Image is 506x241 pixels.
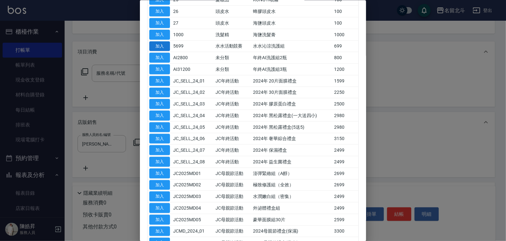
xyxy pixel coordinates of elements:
[149,111,170,121] button: 加入
[214,87,252,98] td: JC年終活動
[333,110,358,121] td: 2980
[251,17,332,29] td: 海鹽頭皮水
[251,29,332,40] td: 海鹽洗髮膏
[172,52,214,63] td: AI2800
[172,63,214,75] td: AI31200
[149,145,170,155] button: 加入
[149,18,170,28] button: 加入
[214,179,252,191] td: JC母親節活動
[251,121,332,133] td: 2024年 黑松露禮盒(5送5)
[214,75,252,87] td: JC年終活動
[172,17,214,29] td: 27
[172,214,214,225] td: JC2025MD05
[149,64,170,74] button: 加入
[333,191,358,202] td: 2499
[214,214,252,225] td: JC母親節活動
[172,179,214,191] td: JC2025MD02
[172,168,214,179] td: JC2025MD01
[172,121,214,133] td: JC_SELL_24_05
[251,75,332,87] td: 2024年 20片面膜禮盒
[172,225,214,237] td: JCMD_2024_01
[251,225,332,237] td: 2024母親節禮盒(保濕)
[251,156,332,168] td: 2024年 益生菌禮盒
[214,191,252,202] td: JC母親節活動
[149,214,170,225] button: 加入
[172,191,214,202] td: JC2025MD03
[333,40,358,52] td: 699
[149,41,170,51] button: 加入
[251,191,332,202] td: 水潤嫩白組（密集）
[214,98,252,110] td: JC年終活動
[149,180,170,190] button: 加入
[333,225,358,237] td: 3300
[333,52,358,63] td: 800
[214,5,252,17] td: 頭皮水
[333,75,358,87] td: 1599
[333,98,358,110] td: 2500
[333,144,358,156] td: 2499
[251,5,332,17] td: 蜂膠頭皮水
[251,98,332,110] td: 2024年 膠原蛋白禮盒
[214,17,252,29] td: 頭皮水
[251,168,332,179] td: 澎彈緊緻組（A醇）
[149,122,170,132] button: 加入
[333,63,358,75] td: 1200
[333,202,358,214] td: 2499
[149,203,170,213] button: 加入
[214,110,252,121] td: JC年終活動
[172,133,214,145] td: JC_SELL_24_06
[172,87,214,98] td: JC_SELL_24_02
[149,157,170,167] button: 加入
[251,144,332,156] td: 2024年 保濕禮盒
[214,63,252,75] td: 未分類
[333,121,358,133] td: 2980
[214,29,252,40] td: 洗髮精
[149,134,170,144] button: 加入
[333,87,358,98] td: 2250
[251,110,332,121] td: 2024年 黑松露禮盒(一大送四小)
[214,52,252,63] td: 未分類
[149,226,170,236] button: 加入
[333,5,358,17] td: 100
[214,202,252,214] td: JC母親節活動
[333,133,358,145] td: 3150
[251,133,332,145] td: 2024年 奢華綜合禮盒
[214,144,252,156] td: JC年終活動
[172,40,214,52] td: 5699
[251,179,332,191] td: 極致修護組（全效）
[333,179,358,191] td: 2699
[149,192,170,202] button: 加入
[214,121,252,133] td: JC年終活動
[149,6,170,16] button: 加入
[172,110,214,121] td: JC_SELL_24_04
[251,202,332,214] td: 外泌體禮盒組
[172,156,214,168] td: JC_SELL_24_08
[333,29,358,40] td: 1000
[172,202,214,214] td: JC2025MD04
[149,87,170,97] button: 加入
[214,40,252,52] td: 水水活動競賽
[149,29,170,39] button: 加入
[214,225,252,237] td: JC母親節活動
[251,40,332,52] td: 水水沁涼洗護組
[333,17,358,29] td: 100
[214,133,252,145] td: JC年終活動
[214,156,252,168] td: JC年終活動
[172,144,214,156] td: JC_SELL_24_07
[172,75,214,87] td: JC_SELL_24_01
[251,87,332,98] td: 2024年 30片面膜禮盒
[214,168,252,179] td: JC母親節活動
[172,98,214,110] td: JC_SELL_24_03
[333,214,358,225] td: 2599
[149,76,170,86] button: 加入
[149,168,170,178] button: 加入
[172,5,214,17] td: 26
[149,99,170,109] button: 加入
[172,29,214,40] td: 1000
[333,156,358,168] td: 2499
[251,52,332,63] td: 年終AI洗護組2瓶
[149,53,170,63] button: 加入
[333,168,358,179] td: 2699
[251,63,332,75] td: 年終AI洗護組3瓶
[251,214,332,225] td: 豪華面膜組30片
